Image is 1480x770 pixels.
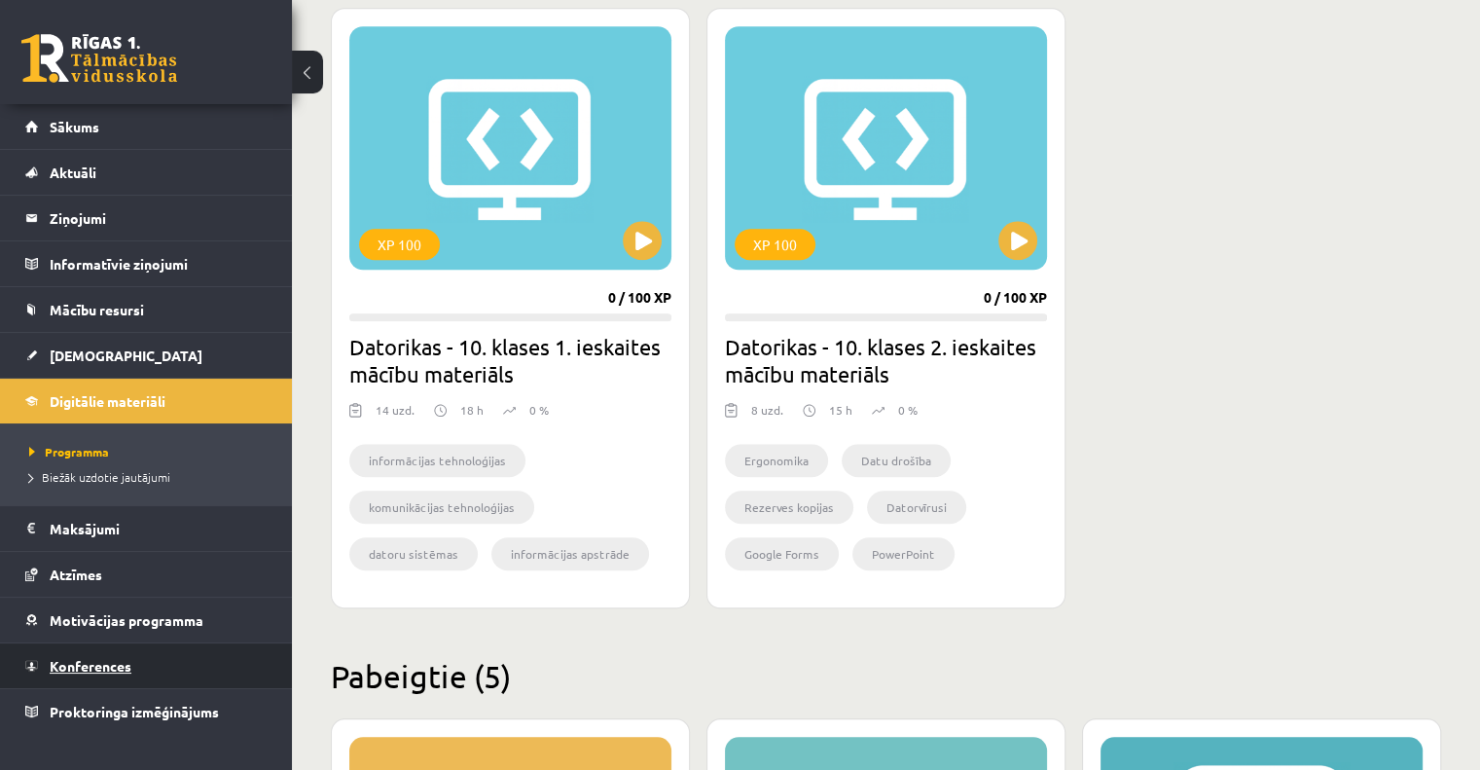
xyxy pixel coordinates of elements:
a: [DEMOGRAPHIC_DATA] [25,333,268,378]
legend: Maksājumi [50,506,268,551]
span: Aktuāli [50,164,96,181]
a: Ziņojumi [25,196,268,240]
legend: Ziņojumi [50,196,268,240]
span: Motivācijas programma [50,611,203,629]
legend: Informatīvie ziņojumi [50,241,268,286]
span: Konferences [50,657,131,675]
a: Konferences [25,643,268,688]
a: Mācību resursi [25,287,268,332]
a: Maksājumi [25,506,268,551]
span: [DEMOGRAPHIC_DATA] [50,347,202,364]
li: informācijas apstrāde [491,537,649,570]
h2: Datorikas - 10. klases 1. ieskaites mācību materiāls [349,333,671,387]
div: 14 uzd. [376,401,415,430]
a: Digitālie materiāli [25,379,268,423]
a: Biežāk uzdotie jautājumi [29,468,272,486]
a: Rīgas 1. Tālmācības vidusskola [21,34,177,83]
p: 0 % [898,401,918,419]
span: Mācību resursi [50,301,144,318]
li: PowerPoint [852,537,955,570]
span: Sākums [50,118,99,135]
li: Google Forms [725,537,839,570]
div: XP 100 [735,229,815,260]
li: komunikācijas tehnoloģijas [349,491,534,524]
li: informācijas tehnoloģijas [349,444,525,477]
a: Atzīmes [25,552,268,597]
li: Ergonomika [725,444,828,477]
span: Atzīmes [50,566,102,583]
span: Proktoringa izmēģinājums [50,703,219,720]
a: Aktuāli [25,150,268,195]
a: Sākums [25,104,268,149]
a: Proktoringa izmēģinājums [25,689,268,734]
h2: Datorikas - 10. klases 2. ieskaites mācību materiāls [725,333,1047,387]
span: Programma [29,444,109,459]
h2: Pabeigtie (5) [331,657,1441,695]
a: Programma [29,443,272,460]
li: datoru sistēmas [349,537,478,570]
a: Informatīvie ziņojumi [25,241,268,286]
span: Biežāk uzdotie jautājumi [29,469,170,485]
p: 18 h [460,401,484,419]
li: Datorvīrusi [867,491,966,524]
a: Motivācijas programma [25,598,268,642]
li: Rezerves kopijas [725,491,853,524]
p: 15 h [829,401,852,419]
div: XP 100 [359,229,440,260]
p: 0 % [529,401,549,419]
span: Digitālie materiāli [50,392,165,410]
li: Datu drošība [842,444,951,477]
div: 8 uzd. [751,401,783,430]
